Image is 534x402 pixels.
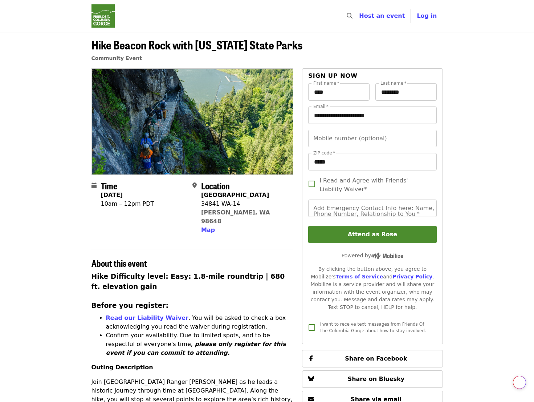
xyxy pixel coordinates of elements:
[201,209,270,225] a: [PERSON_NAME], WA 98648
[371,253,403,259] img: Powered by Mobilize
[308,265,436,311] div: By clicking the button above, you agree to Mobilize's and . Mobilize is a service provider and wi...
[106,341,286,356] em: please only register for this event if you can commit to attending.
[392,274,432,280] a: Privacy Policy
[302,370,443,388] button: Share on Bluesky
[375,83,437,101] input: Last name
[347,12,352,19] i: search icon
[348,375,405,382] span: Share on Bluesky
[313,151,335,155] label: ZIP code
[308,83,370,101] input: First name
[92,69,293,174] img: Hike Beacon Rock with Washington State Parks organized by Friends Of The Columbia Gorge
[106,331,294,357] p: Confirm your availability. Due to limited spots, and to be respectful of everyone's time,
[313,81,339,85] label: First name
[91,272,294,292] h3: Hike Difficulty level: Easy: 1.8-mile roundtrip | 680 ft. elevation gain
[313,104,329,109] label: Email
[201,192,269,198] strong: [GEOGRAPHIC_DATA]
[308,226,436,243] button: Attend as Rose
[308,153,436,170] input: ZIP code
[302,350,443,367] button: Share on Facebook
[101,200,154,208] div: 10am – 12pm PDT
[201,179,230,192] span: Location
[91,55,142,61] a: Community Event
[91,4,115,28] img: Friends Of The Columbia Gorge - Home
[106,314,294,331] p: . You will be asked to check a box acknowledging you read the waiver during registration._
[192,182,197,189] i: map-marker-alt icon
[91,257,147,269] span: About this event
[106,314,188,321] a: Read our Liability Waiver
[380,81,406,85] label: Last name
[308,200,436,217] input: Add Emergency Contact Info here: Name, Phone Number, Relationship to You
[411,9,443,23] button: Log in
[101,192,123,198] strong: [DATE]
[91,301,294,311] h3: Before you register:
[319,322,426,333] span: I want to receive text messages from Friends Of The Columbia Gorge about how to stay involved.
[91,182,97,189] i: calendar icon
[357,7,363,25] input: Search
[308,130,436,147] input: Mobile number (optional)
[91,364,153,371] strong: Outing Description
[417,12,437,19] span: Log in
[342,253,403,258] span: Powered by
[201,226,215,233] span: Map
[345,355,407,362] span: Share on Facebook
[101,179,117,192] span: Time
[335,274,383,280] a: Terms of Service
[201,200,288,208] div: 34841 WA-14
[91,36,302,53] span: Hike Beacon Rock with [US_STATE] State Parks
[359,12,405,19] a: Host an event
[319,176,431,194] span: I Read and Agree with Friends' Liability Waiver*
[201,226,215,234] button: Map
[308,72,358,79] span: Sign up now
[308,106,436,124] input: Email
